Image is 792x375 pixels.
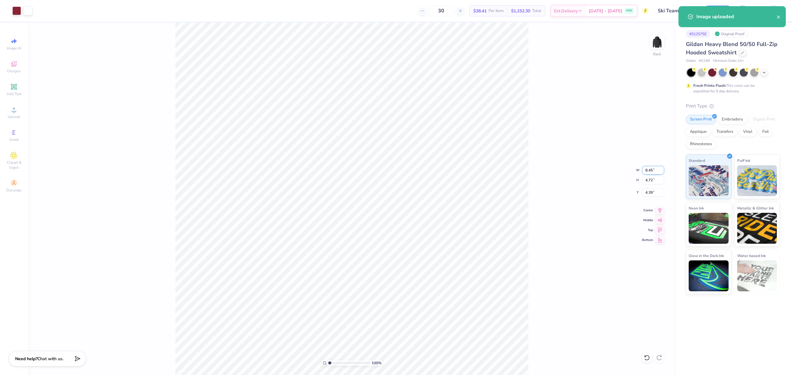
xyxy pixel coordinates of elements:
[758,127,773,137] div: Foil
[9,137,19,142] span: Greek
[693,83,726,88] strong: Fresh Prints Flash:
[739,127,756,137] div: Vinyl
[7,46,21,51] span: Image AI
[653,51,661,57] div: Back
[689,213,729,244] img: Neon Ink
[686,103,780,110] div: Print Type
[713,58,744,64] span: Minimum Order: 24 +
[686,115,716,124] div: Screen Print
[642,238,653,242] span: Bottom
[749,115,779,124] div: Digital Print
[689,165,729,196] img: Standard
[737,165,777,196] img: Puff Ink
[642,218,653,222] span: Middle
[429,5,453,16] input: – –
[737,205,774,211] span: Metallic & Glitter Ink
[718,115,747,124] div: Embroidery
[489,8,504,14] span: Per Item
[686,30,710,38] div: # 512575E
[696,13,777,20] div: Image uploaded
[686,127,711,137] div: Applique
[642,228,653,232] span: Top
[713,30,748,38] div: Original Proof
[642,208,653,213] span: Center
[737,157,750,164] span: Puff Ink
[689,205,704,211] span: Neon Ink
[689,252,724,259] span: Glow in the Dark Ink
[37,356,63,362] span: Chat with us.
[15,356,37,362] strong: Need help?
[626,9,632,13] span: FREE
[737,252,766,259] span: Water based Ink
[6,91,21,96] span: Add Text
[693,83,769,94] div: This color can be expedited for 5 day delivery.
[653,5,699,17] input: Untitled Design
[737,260,777,291] img: Water based Ink
[699,58,710,64] span: # G186
[3,160,25,170] span: Clipart & logos
[8,114,20,119] span: Upload
[7,69,21,74] span: Designs
[589,8,622,14] span: [DATE] - [DATE]
[686,58,696,64] span: Gildan
[651,36,663,48] img: Back
[511,8,530,14] span: $1,152.30
[689,260,729,291] img: Glow in the Dark Ink
[473,8,487,14] span: $38.41
[554,8,578,14] span: Est. Delivery
[6,188,21,193] span: Decorate
[686,40,777,56] span: Gildan Heavy Blend 50/50 Full-Zip Hooded Sweatshirt
[689,157,705,164] span: Standard
[712,127,737,137] div: Transfers
[372,360,381,366] span: 100 %
[686,140,716,149] div: Rhinestones
[777,13,781,20] button: close
[532,8,541,14] span: Total
[737,213,777,244] img: Metallic & Glitter Ink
